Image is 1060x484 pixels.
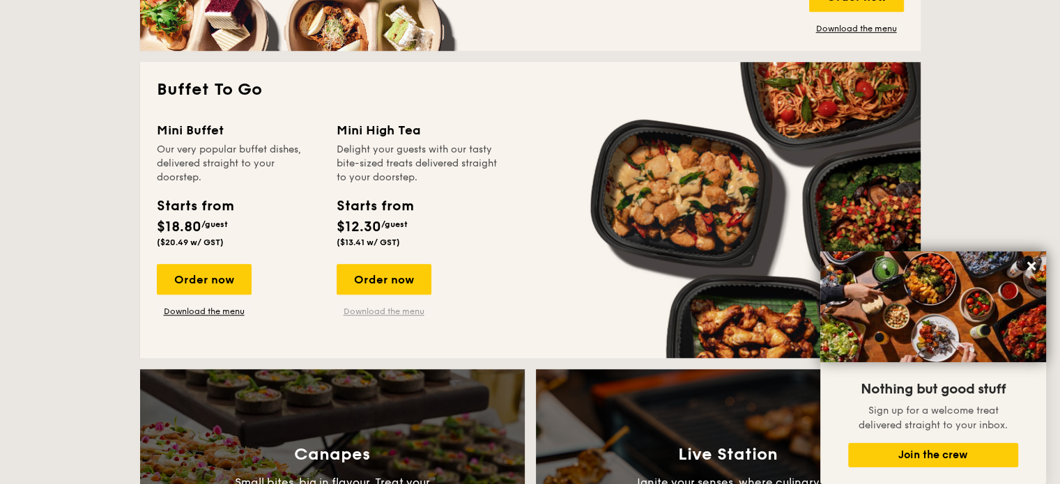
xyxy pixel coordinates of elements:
span: Nothing but good stuff [861,381,1006,398]
span: $12.30 [337,219,381,235]
button: Close [1020,255,1043,277]
h3: Canapes [294,445,370,465]
img: DSC07876-Edit02-Large.jpeg [820,251,1046,362]
span: /guest [381,219,408,229]
span: Sign up for a welcome treat delivered straight to your inbox. [859,405,1008,431]
a: Download the menu [157,306,252,317]
span: /guest [201,219,228,229]
span: ($20.49 w/ GST) [157,237,224,247]
div: Order now [337,264,431,295]
h3: Live Station [678,445,778,465]
a: Download the menu [337,306,431,317]
button: Join the crew [848,443,1018,467]
span: ($13.41 w/ GST) [337,237,400,247]
div: Our very popular buffet dishes, delivered straight to your doorstep. [157,143,320,185]
div: Mini High Tea [337,120,500,140]
span: $18.80 [157,219,201,235]
div: Delight your guests with our tasty bite-sized treats delivered straight to your doorstep. [337,143,500,185]
h2: Buffet To Go [157,79,904,101]
div: Order now [157,264,252,295]
a: Download the menu [809,23,904,34]
div: Starts from [337,196,413,217]
div: Starts from [157,196,233,217]
div: Mini Buffet [157,120,320,140]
